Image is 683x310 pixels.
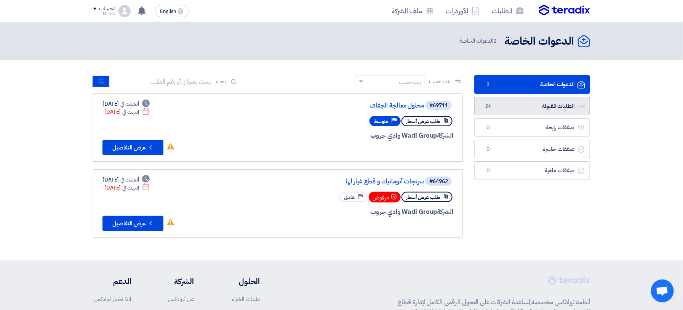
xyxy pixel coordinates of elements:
a: لماذا تختار تيرادكس [94,295,131,303]
li: الحلول [217,276,260,287]
span: الشركة [437,131,454,140]
div: Wadi Group وادي جروب [270,131,453,141]
span: 2 [493,37,497,45]
a: الدعوات الخاصة2 [474,75,590,94]
span: 0 [484,167,493,175]
div: رتب حسب [399,78,421,86]
div: #64962 [429,179,448,184]
span: متوسط [374,118,388,125]
a: صفقات ملغية0 [474,161,590,180]
span: إنتهت في [122,108,139,116]
div: [DATE] [104,108,150,116]
li: الدعم [93,276,131,287]
span: 2 [484,81,493,88]
a: الطلبات [486,2,530,20]
span: أنشئت في [120,100,139,108]
span: English [160,9,176,14]
a: الأوردرات [440,2,486,20]
a: ملف الشركة [385,2,440,20]
h2: الدعوات الخاصة [504,34,574,49]
a: محلول معالجة الجفاف [272,102,424,109]
span: بحث [216,77,226,85]
a: صفقات رابحة0 [474,118,590,137]
span: 24 [484,103,493,110]
a: صفقات خاسرة0 [474,140,590,159]
img: Teradix logo [539,5,590,16]
span: أنشئت في [120,176,139,184]
div: Wadi Group وادي جروب [270,207,453,217]
span: عادي [344,194,355,201]
a: عن تيرادكس [168,295,194,303]
span: الدعوات الخاصة [459,37,498,45]
span: 0 [484,146,493,153]
span: 0 [484,124,493,132]
div: Marina [93,12,115,16]
li: الشركة [154,276,194,287]
button: عرض التفاصيل [102,216,163,231]
a: طلبات الشراء [232,295,260,303]
div: مرفوض [369,192,401,202]
div: [DATE] [102,100,150,108]
span: طلب عرض أسعار [406,118,440,125]
a: الطلبات المقبولة24 [474,97,590,116]
div: [DATE] [104,184,150,192]
span: إنتهت في [122,184,139,192]
div: Open chat [651,279,674,302]
img: profile_test.png [118,5,131,17]
a: سرنجات أتوماتيك و قطع غيار لها [272,178,424,185]
button: عرض التفاصيل [102,140,163,155]
button: English [155,5,189,17]
span: طلب عرض أسعار [406,194,440,201]
div: #69711 [429,103,448,108]
span: رتب حسب [429,77,451,85]
input: ابحث بعنوان أو رقم الطلب [109,76,216,87]
div: [DATE] [102,176,150,184]
span: الشركة [437,207,454,217]
div: الحساب [99,6,115,12]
